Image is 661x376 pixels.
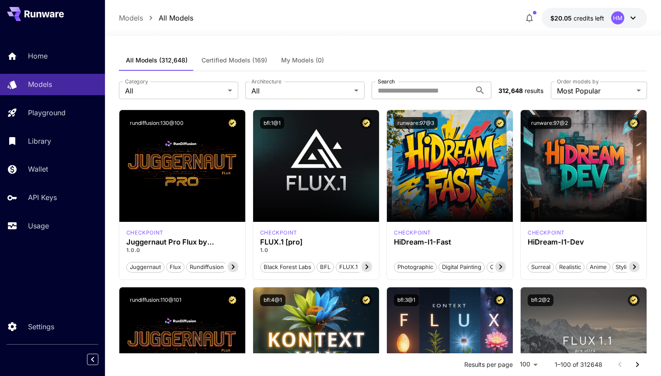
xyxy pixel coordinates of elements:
[127,263,164,272] span: juggernaut
[586,261,610,273] button: Anime
[126,261,164,273] button: juggernaut
[260,229,297,237] p: checkpoint
[281,56,324,64] span: My Models (0)
[87,354,98,365] button: Collapse sidebar
[587,263,610,272] span: Anime
[378,78,395,85] label: Search
[260,294,285,306] button: bfl:4@1
[525,87,543,94] span: results
[542,8,647,28] button: $20.05HM
[336,263,376,272] span: FLUX.1 [pro]
[528,263,553,272] span: Surreal
[612,261,640,273] button: Stylized
[126,229,164,237] div: FLUX.1 D
[94,352,105,367] div: Collapse sidebar
[260,117,284,129] button: bfl:1@1
[125,86,224,96] span: All
[394,238,506,246] h3: HiDream-I1-Fast
[226,117,238,129] button: Certified Model – Vetted for best performance and includes a commercial license.
[555,360,602,369] p: 1–100 of 312648
[260,238,372,246] h3: FLUX.1 [pro]
[166,261,184,273] button: flux
[28,192,57,203] p: API Keys
[360,117,372,129] button: Certified Model – Vetted for best performance and includes a commercial license.
[439,263,484,272] span: Digital Painting
[438,261,485,273] button: Digital Painting
[528,261,554,273] button: Surreal
[528,294,553,306] button: bfl:2@2
[498,87,523,94] span: 312,648
[317,261,334,273] button: BFL
[28,79,52,90] p: Models
[317,263,334,272] span: BFL
[260,261,315,273] button: Black Forest Labs
[464,360,513,369] p: Results per page
[126,238,238,246] h3: Juggernaut Pro Flux by RunDiffusion
[126,117,187,129] button: rundiffusion:130@100
[28,164,48,174] p: Wallet
[494,294,506,306] button: Certified Model – Vetted for best performance and includes a commercial license.
[119,13,193,23] nav: breadcrumb
[186,261,227,273] button: rundiffusion
[528,117,571,129] button: runware:97@2
[159,13,193,23] a: All Models
[528,238,640,246] h3: HiDream-I1-Dev
[251,78,281,85] label: Architecture
[336,261,376,273] button: FLUX.1 [pro]
[550,14,574,22] span: $20.05
[516,358,541,371] div: 100
[628,294,640,306] button: Certified Model – Vetted for best performance and includes a commercial license.
[557,78,598,85] label: Order models by
[487,263,520,272] span: Cinematic
[494,117,506,129] button: Certified Model – Vetted for best performance and includes a commercial license.
[629,356,646,373] button: Go to next page
[126,229,164,237] p: checkpoint
[119,13,143,23] a: Models
[628,117,640,129] button: Certified Model – Vetted for best performance and includes a commercial license.
[612,263,640,272] span: Stylized
[487,261,520,273] button: Cinematic
[557,86,633,96] span: Most Popular
[394,229,431,237] div: HiDream Fast
[394,263,436,272] span: Photographic
[28,51,48,61] p: Home
[261,263,314,272] span: Black Forest Labs
[394,229,431,237] p: checkpoint
[125,78,148,85] label: Category
[28,321,54,332] p: Settings
[528,229,565,237] p: checkpoint
[187,263,227,272] span: rundiffusion
[126,294,185,306] button: rundiffusion:110@101
[260,246,372,254] p: 1.0
[28,107,66,118] p: Playground
[126,56,188,64] span: All Models (312,648)
[260,229,297,237] div: fluxpro
[394,294,419,306] button: bfl:3@1
[394,117,438,129] button: runware:97@3
[528,229,565,237] div: HiDream Dev
[360,294,372,306] button: Certified Model – Vetted for best performance and includes a commercial license.
[28,136,51,146] p: Library
[574,14,604,22] span: credits left
[611,11,624,24] div: HM
[28,221,49,231] p: Usage
[394,261,437,273] button: Photographic
[202,56,267,64] span: Certified Models (169)
[556,263,584,272] span: Realistic
[550,14,604,23] div: $20.05
[167,263,184,272] span: flux
[226,294,238,306] button: Certified Model – Vetted for best performance and includes a commercial license.
[126,246,238,254] p: 1.0.0
[251,86,351,96] span: All
[556,261,584,273] button: Realistic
